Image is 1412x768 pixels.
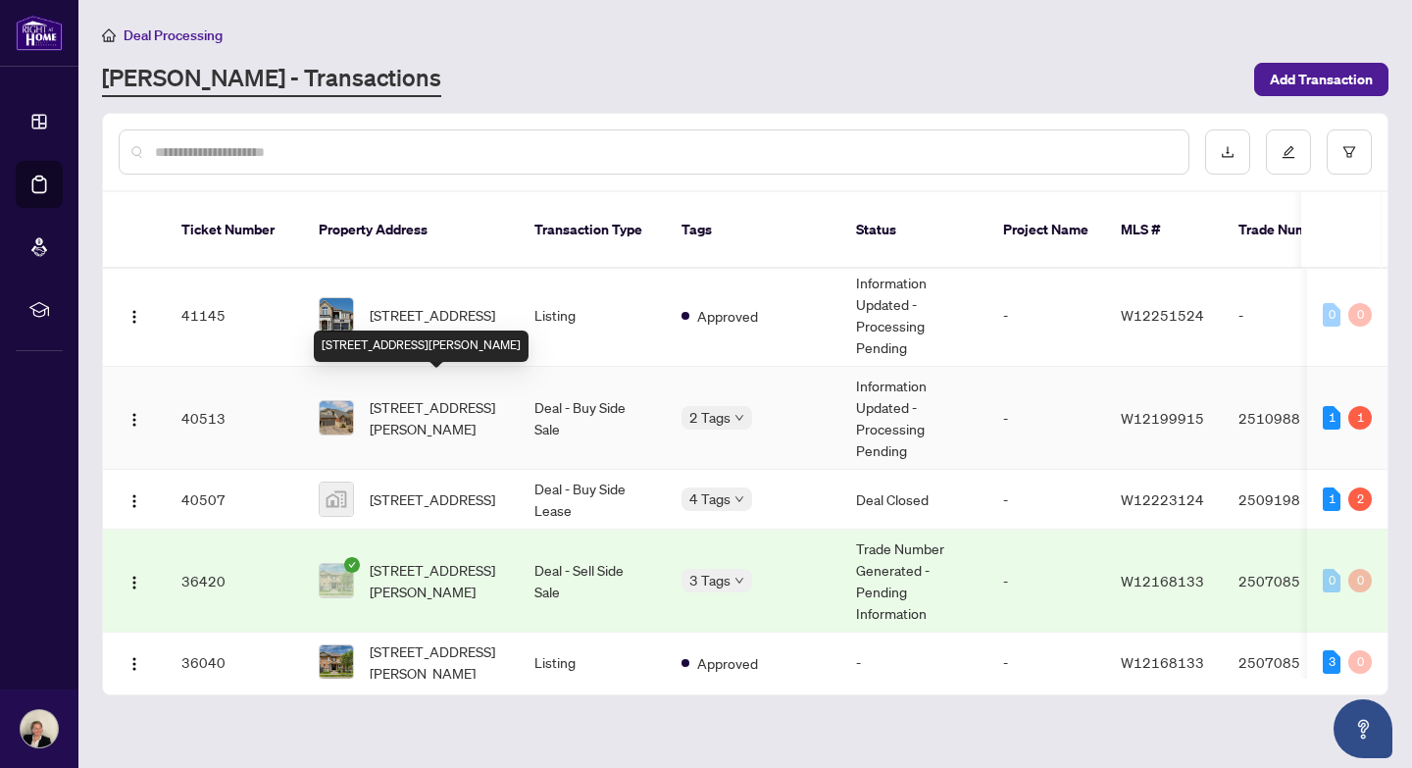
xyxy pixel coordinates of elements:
[303,192,519,269] th: Property Address
[314,331,529,362] div: [STREET_ADDRESS][PERSON_NAME]
[689,406,731,429] span: 2 Tags
[1334,699,1392,758] button: Open asap
[166,633,303,692] td: 36040
[102,62,441,97] a: [PERSON_NAME] - Transactions
[840,264,987,367] td: Information Updated - Processing Pending
[16,15,63,51] img: logo
[1205,129,1250,175] button: download
[1348,406,1372,430] div: 1
[126,493,142,509] img: Logo
[119,484,150,515] button: Logo
[734,576,744,586] span: down
[1223,633,1360,692] td: 2507085
[320,401,353,435] img: thumbnail-img
[987,367,1105,470] td: -
[1223,264,1360,367] td: -
[1348,303,1372,327] div: 0
[734,494,744,504] span: down
[1323,487,1340,511] div: 1
[987,264,1105,367] td: -
[1348,569,1372,592] div: 0
[519,470,666,530] td: Deal - Buy Side Lease
[1121,653,1204,671] span: W12168133
[1223,530,1360,633] td: 2507085
[689,569,731,591] span: 3 Tags
[126,309,142,325] img: Logo
[119,646,150,678] button: Logo
[987,470,1105,530] td: -
[1323,569,1340,592] div: 0
[126,656,142,672] img: Logo
[840,192,987,269] th: Status
[370,396,503,439] span: [STREET_ADDRESS][PERSON_NAME]
[1323,303,1340,327] div: 0
[519,633,666,692] td: Listing
[840,470,987,530] td: Deal Closed
[666,192,840,269] th: Tags
[370,488,495,510] span: [STREET_ADDRESS]
[320,298,353,332] img: thumbnail-img
[124,26,223,44] span: Deal Processing
[1223,367,1360,470] td: 2510988
[126,575,142,590] img: Logo
[166,367,303,470] td: 40513
[21,710,58,747] img: Profile Icon
[102,28,116,42] span: home
[1282,145,1295,159] span: edit
[519,192,666,269] th: Transaction Type
[1121,306,1204,324] span: W12251524
[1323,650,1340,674] div: 3
[119,565,150,596] button: Logo
[370,559,503,602] span: [STREET_ADDRESS][PERSON_NAME]
[1327,129,1372,175] button: filter
[987,530,1105,633] td: -
[1323,406,1340,430] div: 1
[166,530,303,633] td: 36420
[840,367,987,470] td: Information Updated - Processing Pending
[697,652,758,674] span: Approved
[119,299,150,331] button: Logo
[126,412,142,428] img: Logo
[166,470,303,530] td: 40507
[840,633,987,692] td: -
[519,264,666,367] td: Listing
[1348,650,1372,674] div: 0
[1270,64,1373,95] span: Add Transaction
[1348,487,1372,511] div: 2
[519,530,666,633] td: Deal - Sell Side Sale
[840,530,987,633] td: Trade Number Generated - Pending Information
[320,483,353,516] img: thumbnail-img
[1121,490,1204,508] span: W12223124
[987,633,1105,692] td: -
[1254,63,1388,96] button: Add Transaction
[987,192,1105,269] th: Project Name
[1223,470,1360,530] td: 2509198
[1221,145,1235,159] span: download
[1342,145,1356,159] span: filter
[1121,409,1204,427] span: W12199915
[370,304,495,326] span: [STREET_ADDRESS]
[166,192,303,269] th: Ticket Number
[370,640,503,684] span: [STREET_ADDRESS][PERSON_NAME]
[320,564,353,597] img: thumbnail-img
[320,645,353,679] img: thumbnail-img
[119,402,150,434] button: Logo
[519,367,666,470] td: Deal - Buy Side Sale
[1105,192,1223,269] th: MLS #
[166,264,303,367] td: 41145
[689,487,731,510] span: 4 Tags
[1266,129,1311,175] button: edit
[344,557,360,573] span: check-circle
[734,413,744,423] span: down
[1121,572,1204,589] span: W12168133
[697,305,758,327] span: Approved
[1223,192,1360,269] th: Trade Number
